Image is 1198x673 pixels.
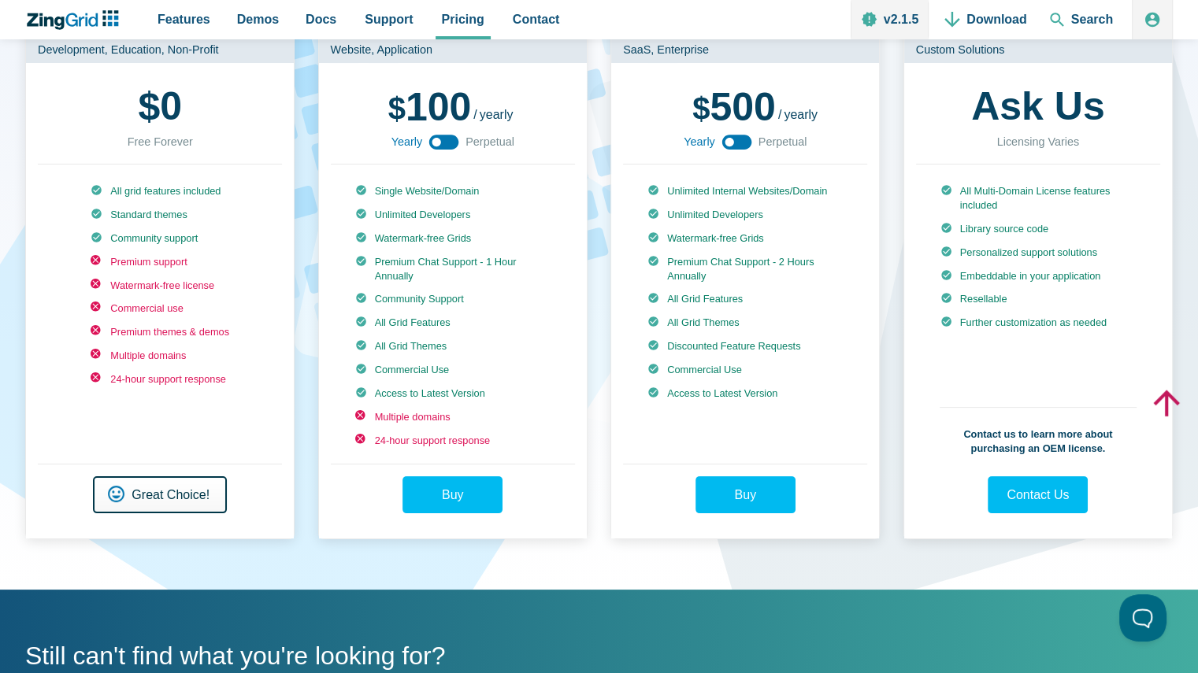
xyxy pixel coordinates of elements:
li: Premium support [91,255,229,269]
strong: Ask Us [971,87,1105,126]
li: Watermark-free license [91,279,229,293]
li: 24-hour support response [91,372,229,386]
div: Free Forever [128,132,193,151]
li: Single Website/Domain [355,184,551,198]
span: / [473,109,477,121]
a: Great Choice! [93,476,227,513]
li: Premium themes & demos [91,325,229,339]
li: Unlimited Developers [647,208,843,222]
p: Website, Application [319,35,587,63]
span: Support [365,9,413,30]
li: Unlimited Developers [355,208,551,222]
span: Perpetual [758,132,807,151]
span: Contact [513,9,560,30]
li: Watermark-free Grids [647,231,843,246]
li: Premium Chat Support - 2 Hours Annually [647,255,843,283]
li: Personalized support solutions [940,246,1136,260]
p: SaaS, Enterprise [611,35,879,63]
li: All grid features included [91,184,229,198]
li: Library source code [940,222,1136,236]
a: ZingChart Logo. Click to return to the homepage [25,10,127,30]
li: Embeddable in your application [940,269,1136,283]
span: Yearly [391,132,422,151]
li: All Grid Features [647,292,843,306]
span: / [778,109,781,121]
a: Buy [402,476,503,513]
li: Unlimited Internal Websites/Domain [647,184,843,198]
a: Contact Us [988,476,1088,513]
li: Access to Latest Version [355,386,551,401]
span: Pricing [442,9,484,30]
li: Standard themes [91,208,229,222]
li: Multiple domains [91,349,229,363]
li: Multiple domains [355,410,551,424]
li: 24-hour support response [355,434,551,448]
span: Yearly [684,132,714,151]
li: Watermark-free Grids [355,231,551,246]
a: Buy [695,476,796,513]
li: Commercial use [91,301,229,316]
span: yearly [784,108,818,121]
li: Access to Latest Version [647,386,843,401]
span: Demos [237,9,279,30]
li: All Grid Features [355,316,551,330]
li: Commercial Use [355,363,551,377]
span: yearly [480,108,514,121]
span: Docs [306,9,336,30]
p: Custom Solutions [904,35,1172,63]
p: Contact us to learn more about purchasing an OEM license. [940,407,1137,456]
li: Resellable [940,292,1136,306]
span: $ [138,87,160,126]
span: 100 [388,85,472,129]
span: Features [158,9,210,30]
li: All Multi-Domain License features included [940,184,1136,213]
iframe: Help Scout Beacon - Open [1119,594,1166,642]
strong: 0 [138,87,182,126]
span: Perpetual [465,132,514,151]
li: Commercial Use [647,363,843,377]
li: Community Support [355,292,551,306]
li: Premium Chat Support - 1 Hour Annually [355,255,551,283]
span: 500 [692,85,776,129]
div: Licensing Varies [997,132,1080,151]
li: Discounted Feature Requests [647,339,843,353]
li: All Grid Themes [355,339,551,353]
p: Development, Education, Non-Profit [26,35,294,63]
li: Further customization as needed [940,316,1136,330]
li: All Grid Themes [647,316,843,330]
li: Community support [91,231,229,246]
